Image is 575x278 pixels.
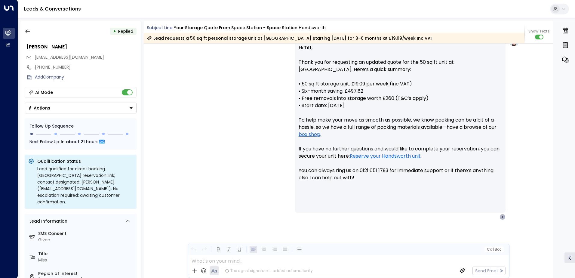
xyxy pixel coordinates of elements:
[35,74,137,80] div: AddCompany
[528,29,550,34] span: Show Texts
[37,165,133,205] div: Lead qualified for direct booking. [GEOGRAPHIC_DATA] reservation link; contact designated: [PERSO...
[29,123,132,129] div: Follow Up Sequence
[27,218,67,224] div: Lead Information
[500,214,506,220] div: T
[38,237,134,243] div: Given
[299,44,502,189] p: Hi Tiff, Thank you for requesting an updated quote for the 50 sq ft unit at [GEOGRAPHIC_DATA]. He...
[147,35,433,41] div: Lead requests a 50 sq ft personal storage unit at [GEOGRAPHIC_DATA] starting [DATE] for 3–6 month...
[484,247,503,252] button: Cc|Bcc
[26,43,137,51] div: [PERSON_NAME]
[38,270,134,277] label: Region of Interest
[25,103,137,113] div: Button group with a nested menu
[25,103,137,113] button: Actions
[118,28,133,34] span: Replied
[350,153,421,160] a: Reserve your Handsworth unit
[113,26,116,37] div: •
[225,268,313,273] div: The agent signature is added automatically
[61,138,99,145] span: In about 21 hours
[299,131,320,138] a: box shop
[174,25,326,31] div: Your storage quote from Space Station - Space Station Handsworth
[38,257,134,263] div: Miss
[200,246,208,253] button: Redo
[35,54,104,60] span: tiffanymariah97@gmail.com
[38,251,134,257] label: Title
[38,230,134,237] label: SMS Consent
[35,54,104,60] span: [EMAIL_ADDRESS][DOMAIN_NAME]
[190,246,197,253] button: Undo
[487,247,501,252] span: Cc Bcc
[37,158,133,164] p: Qualification Status
[24,5,81,12] a: Leads & Conversations
[28,105,50,111] div: Actions
[35,89,53,95] div: AI Mode
[35,64,137,70] div: [PHONE_NUMBER]
[493,247,494,252] span: |
[29,138,132,145] div: Next Follow Up:
[147,25,173,31] span: Subject Line:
